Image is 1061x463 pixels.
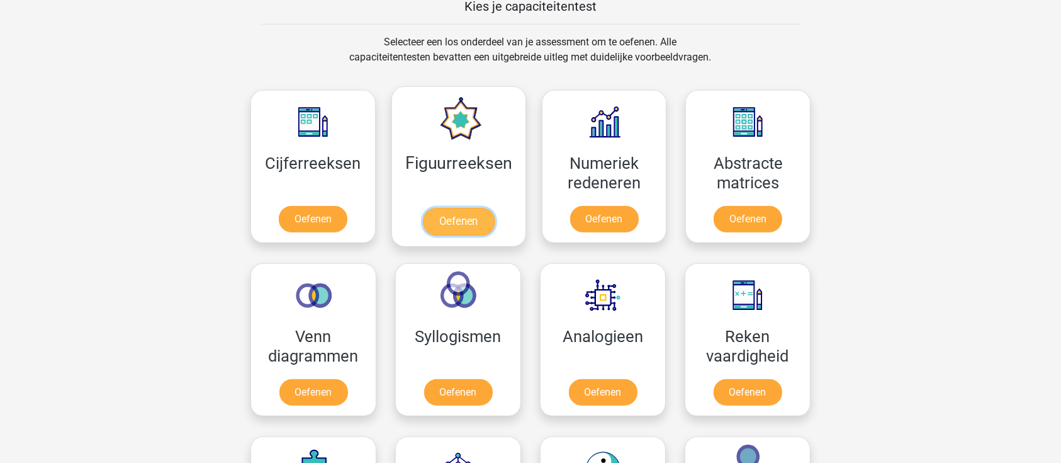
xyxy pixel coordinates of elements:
a: Oefenen [714,379,782,406]
a: Oefenen [422,208,494,236]
a: Oefenen [279,206,347,232]
div: Selecteer een los onderdeel van je assessment om te oefenen. Alle capaciteitentesten bevatten een... [337,35,723,80]
a: Oefenen [424,379,493,406]
a: Oefenen [714,206,782,232]
a: Oefenen [279,379,348,406]
a: Oefenen [570,206,639,232]
a: Oefenen [569,379,637,406]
